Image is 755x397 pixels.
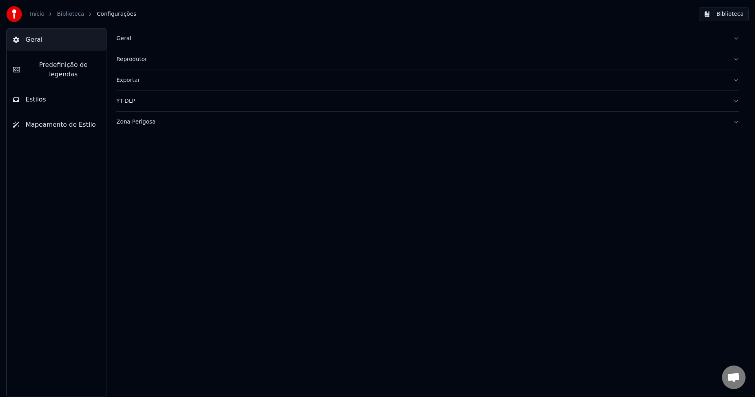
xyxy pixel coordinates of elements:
button: Zona Perigosa [116,112,739,132]
span: Mapeamento de Estilo [26,120,96,129]
button: Exportar [116,70,739,90]
a: Biblioteca [57,10,84,18]
div: Reprodutor [116,55,727,63]
span: Geral [26,35,42,44]
button: Estilos [7,89,107,111]
span: Configurações [97,10,136,18]
div: YT-DLP [116,97,727,105]
span: Predefinição de legendas [26,60,100,79]
button: Geral [7,29,107,51]
button: Reprodutor [116,49,739,70]
button: YT-DLP [116,91,739,111]
button: Biblioteca [699,7,749,21]
div: Zona Perigosa [116,118,727,126]
div: Exportar [116,76,727,84]
img: youka [6,6,22,22]
div: Geral [116,35,727,42]
button: Predefinição de legendas [7,54,107,85]
button: Mapeamento de Estilo [7,114,107,136]
nav: breadcrumb [30,10,136,18]
div: Open chat [722,366,746,389]
button: Geral [116,28,739,49]
span: Estilos [26,95,46,104]
a: Início [30,10,44,18]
